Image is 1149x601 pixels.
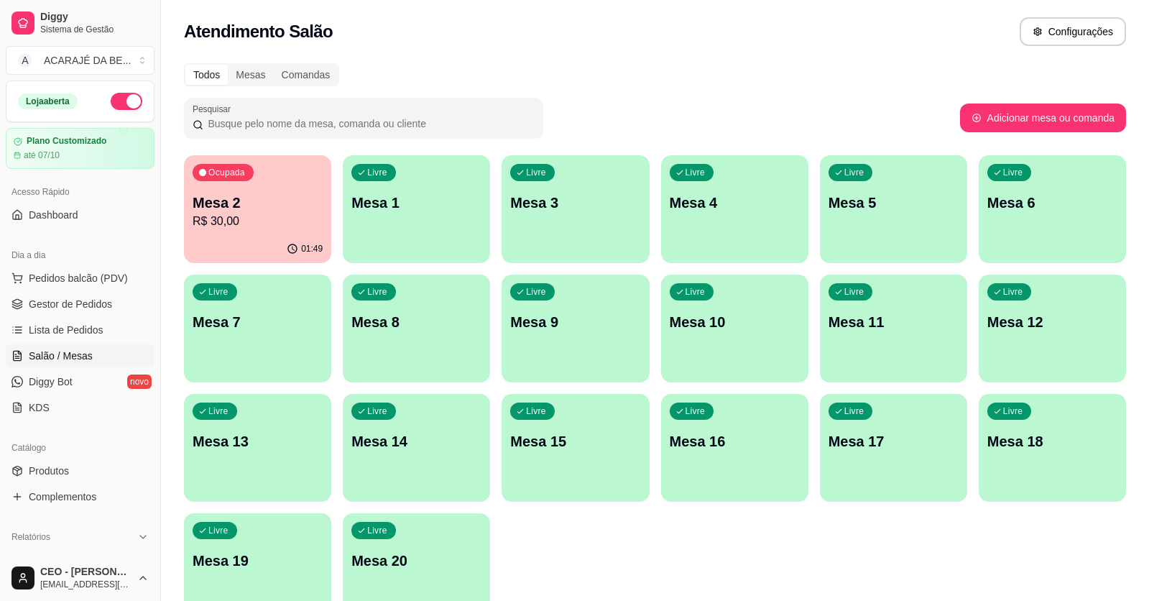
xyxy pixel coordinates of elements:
article: Plano Customizado [27,136,106,147]
p: Mesa 2 [193,193,323,213]
button: CEO - [PERSON_NAME][EMAIL_ADDRESS][DOMAIN_NAME] [6,561,154,595]
div: Loja aberta [18,93,78,109]
p: Livre [208,525,229,536]
button: LivreMesa 10 [661,275,808,382]
span: KDS [29,400,50,415]
h2: Atendimento Salão [184,20,333,43]
p: Mesa 16 [670,431,800,451]
p: Mesa 11 [829,312,959,332]
button: LivreMesa 16 [661,394,808,502]
a: Diggy Botnovo [6,370,154,393]
a: Complementos [6,485,154,508]
label: Pesquisar [193,103,236,115]
button: Alterar Status [111,93,142,110]
div: ACARAJÉ DA BE ... [44,53,131,68]
a: Salão / Mesas [6,344,154,367]
a: Dashboard [6,203,154,226]
div: Mesas [228,65,273,85]
p: Mesa 12 [987,312,1117,332]
p: Livre [526,286,546,298]
span: Gestor de Pedidos [29,297,112,311]
p: Mesa 19 [193,551,323,571]
p: Livre [526,167,546,178]
p: Mesa 3 [510,193,640,213]
span: Diggy [40,11,149,24]
button: LivreMesa 8 [343,275,490,382]
p: Mesa 5 [829,193,959,213]
span: [EMAIL_ADDRESS][DOMAIN_NAME] [40,579,131,590]
a: DiggySistema de Gestão [6,6,154,40]
p: Mesa 6 [987,193,1117,213]
button: LivreMesa 18 [979,394,1126,502]
p: Livre [686,405,706,417]
button: Configurações [1020,17,1126,46]
p: Mesa 20 [351,551,481,571]
div: Todos [185,65,228,85]
p: Ocupada [208,167,245,178]
p: Livre [1003,167,1023,178]
a: Produtos [6,459,154,482]
button: LivreMesa 13 [184,394,331,502]
a: Gestor de Pedidos [6,293,154,316]
span: Diggy Bot [29,375,73,389]
p: Livre [844,405,864,417]
span: Sistema de Gestão [40,24,149,35]
div: Dia a dia [6,244,154,267]
p: Mesa 10 [670,312,800,332]
p: Livre [367,525,387,536]
span: Pedidos balcão (PDV) [29,271,128,285]
button: LivreMesa 3 [502,155,649,263]
p: Mesa 7 [193,312,323,332]
p: Mesa 8 [351,312,481,332]
p: Livre [526,405,546,417]
button: Pedidos balcão (PDV) [6,267,154,290]
button: LivreMesa 11 [820,275,967,382]
p: Mesa 9 [510,312,640,332]
button: LivreMesa 17 [820,394,967,502]
p: Livre [367,286,387,298]
div: Comandas [274,65,338,85]
input: Pesquisar [203,116,535,131]
button: LivreMesa 15 [502,394,649,502]
span: Produtos [29,464,69,478]
span: Dashboard [29,208,78,222]
p: Livre [208,405,229,417]
p: Mesa 15 [510,431,640,451]
button: Adicionar mesa ou comanda [960,104,1126,132]
p: Livre [208,286,229,298]
button: LivreMesa 6 [979,155,1126,263]
button: LivreMesa 14 [343,394,490,502]
p: R$ 30,00 [193,213,323,230]
div: Catálogo [6,436,154,459]
p: Livre [367,405,387,417]
a: Plano Customizadoaté 07/10 [6,128,154,169]
p: Mesa 18 [987,431,1117,451]
p: Livre [1003,286,1023,298]
article: até 07/10 [24,150,60,161]
a: KDS [6,396,154,419]
p: Mesa 4 [670,193,800,213]
a: Lista de Pedidos [6,318,154,341]
p: Mesa 14 [351,431,481,451]
p: Mesa 13 [193,431,323,451]
p: 01:49 [301,243,323,254]
span: Complementos [29,490,96,504]
p: Livre [686,286,706,298]
button: LivreMesa 12 [979,275,1126,382]
p: Livre [844,167,864,178]
p: Livre [844,286,864,298]
button: LivreMesa 1 [343,155,490,263]
p: Livre [367,167,387,178]
div: Acesso Rápido [6,180,154,203]
a: Relatórios de vendas [6,549,154,572]
p: Mesa 17 [829,431,959,451]
button: LivreMesa 5 [820,155,967,263]
span: Relatórios de vendas [29,553,124,567]
button: OcupadaMesa 2R$ 30,0001:49 [184,155,331,263]
span: A [18,53,32,68]
button: LivreMesa 4 [661,155,808,263]
span: CEO - [PERSON_NAME] [40,566,131,579]
button: Select a team [6,46,154,75]
p: Livre [686,167,706,178]
button: LivreMesa 7 [184,275,331,382]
